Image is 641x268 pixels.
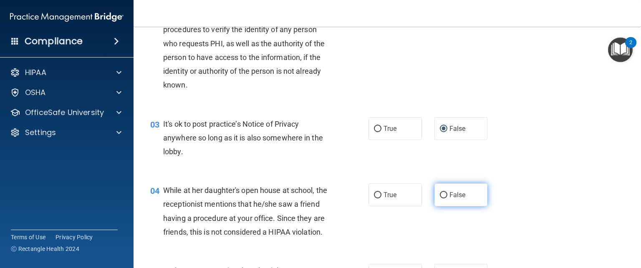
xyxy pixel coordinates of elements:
a: OSHA [10,88,121,98]
a: OfficeSafe University [10,108,121,118]
p: HIPAA [25,68,46,78]
input: False [440,192,447,198]
span: False [449,125,466,133]
p: OSHA [25,88,46,98]
a: Settings [10,128,121,138]
span: It's ok to post practice’s Notice of Privacy anywhere so long as it is also somewhere in the lobby. [163,120,323,156]
a: HIPAA [10,68,121,78]
h4: Compliance [25,35,83,47]
p: OfficeSafe University [25,108,104,118]
span: False [449,191,466,199]
span: True [384,191,396,199]
img: PMB logo [10,9,124,25]
span: Ⓒ Rectangle Health 2024 [11,245,79,253]
p: Settings [25,128,56,138]
input: False [440,126,447,132]
input: True [374,192,381,198]
button: Open Resource Center, 2 new notifications [608,38,633,62]
span: 04 [150,186,159,196]
span: True [384,125,396,133]
input: True [374,126,381,132]
a: Privacy Policy [56,233,93,241]
span: 03 [150,120,159,130]
div: 2 [629,43,632,53]
span: While at her daughter's open house at school, the receptionist mentions that he/she saw a friend ... [163,186,327,236]
a: Terms of Use [11,233,45,241]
